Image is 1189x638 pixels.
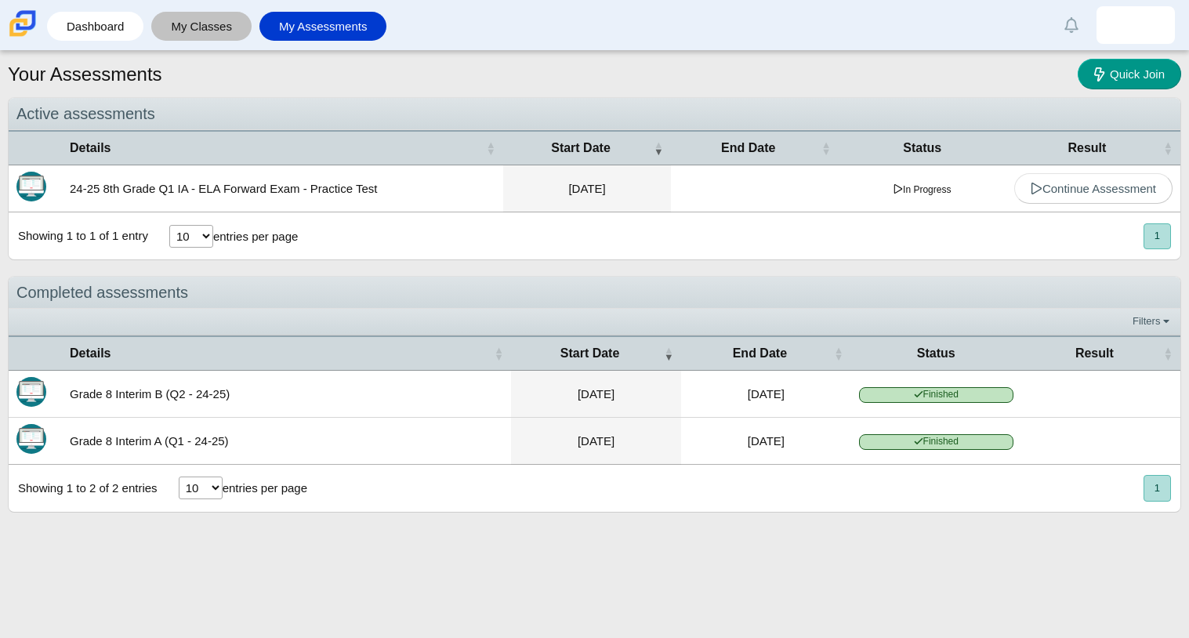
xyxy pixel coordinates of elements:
button: 1 [1144,475,1171,501]
nav: pagination [1142,475,1171,501]
a: My Assessments [267,12,379,41]
a: Alerts [1054,8,1089,42]
span: Start Date : Activate to remove sorting [654,140,663,156]
span: Result [1029,345,1160,362]
button: 1 [1144,223,1171,249]
span: Details [70,345,491,362]
span: End Date : Activate to sort [834,346,843,361]
a: chrisette.jones.eaxHCs [1097,6,1175,44]
span: End Date [679,140,818,157]
span: Details [70,140,483,157]
div: Showing 1 to 2 of 2 entries [9,465,158,512]
td: 24-25 8th Grade Q1 IA - ELA Forward Exam - Practice Test [62,165,503,212]
img: Carmen School of Science & Technology [6,7,39,40]
a: Dashboard [55,12,136,41]
span: Quick Join [1110,67,1165,81]
span: Start Date [519,345,661,362]
img: Itembank [16,424,46,454]
nav: pagination [1142,223,1171,249]
time: Oct 30, 2024 at 10:18 AM [568,182,605,195]
span: Result : Activate to sort [1163,346,1173,361]
span: Status [859,345,1013,362]
span: End Date : Activate to sort [821,140,831,156]
a: Quick Join [1078,59,1181,89]
a: My Classes [159,12,244,41]
span: Status [846,140,999,157]
img: Itembank [16,377,46,407]
td: Grade 8 Interim A (Q1 - 24-25) [62,418,511,465]
td: Grade 8 Interim B (Q2 - 24-25) [62,371,511,418]
span: Continue Assessment [1031,182,1156,195]
label: entries per page [213,230,298,243]
a: Filters [1129,314,1176,329]
span: Details : Activate to sort [494,346,503,361]
label: entries per page [223,481,307,495]
time: Oct 28, 2024 at 8:12 AM [578,434,614,448]
span: In Progress [890,183,955,198]
div: Showing 1 to 1 of 1 entry [9,212,148,259]
a: Continue Assessment [1014,173,1173,204]
time: Jan 22, 2025 at 8:46 AM [578,387,614,401]
div: Active assessments [9,98,1180,130]
span: End Date [689,345,831,362]
span: Finished [859,434,1013,449]
div: Completed assessments [9,277,1180,309]
span: Start Date : Activate to remove sorting [664,346,673,361]
a: Carmen School of Science & Technology [6,29,39,42]
time: Nov 1, 2024 at 12:00 AM [748,434,785,448]
img: chrisette.jones.eaxHCs [1123,13,1148,38]
span: Finished [859,387,1013,402]
time: Jan 22, 2025 at 8:57 AM [748,387,785,401]
h1: Your Assessments [8,61,162,88]
span: Result [1014,140,1160,157]
span: Start Date [511,140,651,157]
span: Result : Activate to sort [1163,140,1173,156]
img: Itembank [16,172,46,201]
span: Details : Activate to sort [486,140,495,156]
